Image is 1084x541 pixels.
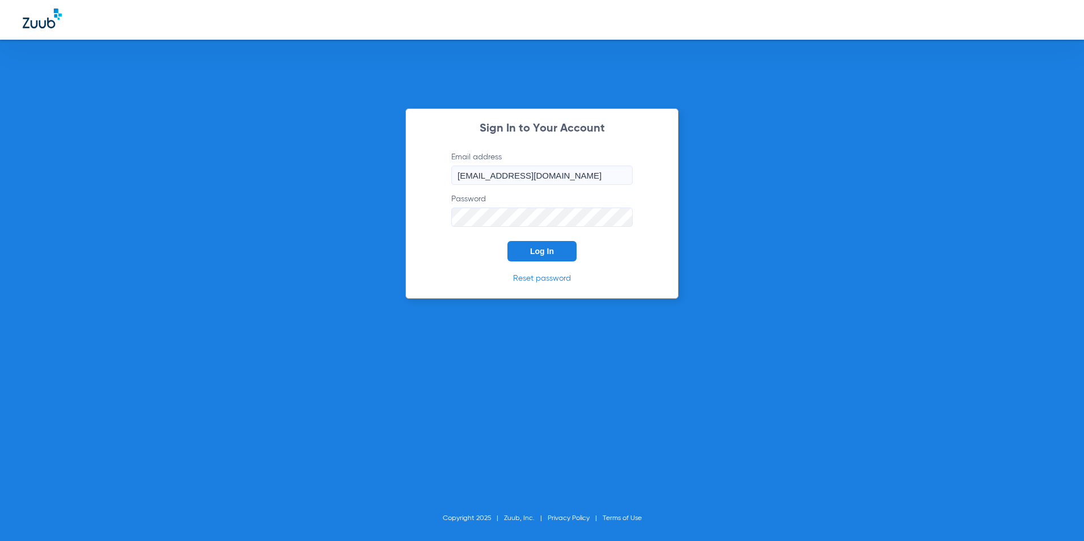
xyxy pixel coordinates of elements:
[530,247,554,256] span: Log In
[507,241,577,261] button: Log In
[603,515,642,522] a: Terms of Use
[451,151,633,185] label: Email address
[1027,487,1084,541] iframe: Chat Widget
[23,9,62,28] img: Zuub Logo
[443,513,504,524] li: Copyright 2025
[451,193,633,227] label: Password
[434,123,650,134] h2: Sign In to Your Account
[451,208,633,227] input: Password
[451,166,633,185] input: Email address
[548,515,590,522] a: Privacy Policy
[504,513,548,524] li: Zuub, Inc.
[513,274,571,282] a: Reset password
